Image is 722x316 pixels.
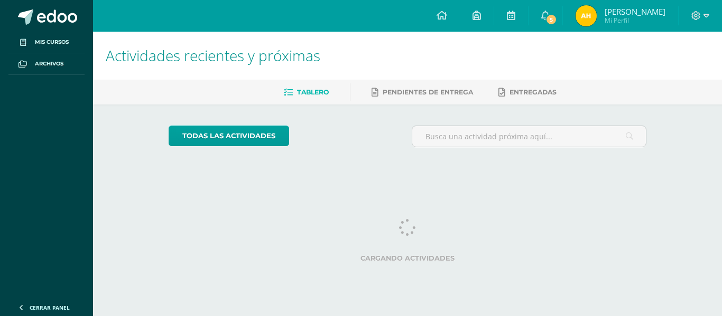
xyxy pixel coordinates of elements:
span: Mis cursos [35,38,69,46]
span: Tablero [297,88,329,96]
span: [PERSON_NAME] [605,6,665,17]
a: Entregadas [498,84,557,101]
span: Archivos [35,60,63,68]
a: Archivos [8,53,85,75]
a: Tablero [284,84,329,101]
img: 632a55cd0d80cdd2373a55a0422c9186.png [576,5,597,26]
input: Busca una actividad próxima aquí... [412,126,646,147]
span: Mi Perfil [605,16,665,25]
a: Mis cursos [8,32,85,53]
label: Cargando actividades [169,254,647,262]
a: Pendientes de entrega [372,84,473,101]
span: Actividades recientes y próximas [106,45,320,65]
span: 5 [545,14,557,25]
span: Pendientes de entrega [383,88,473,96]
span: Cerrar panel [30,304,70,311]
span: Entregadas [510,88,557,96]
a: todas las Actividades [169,126,289,146]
